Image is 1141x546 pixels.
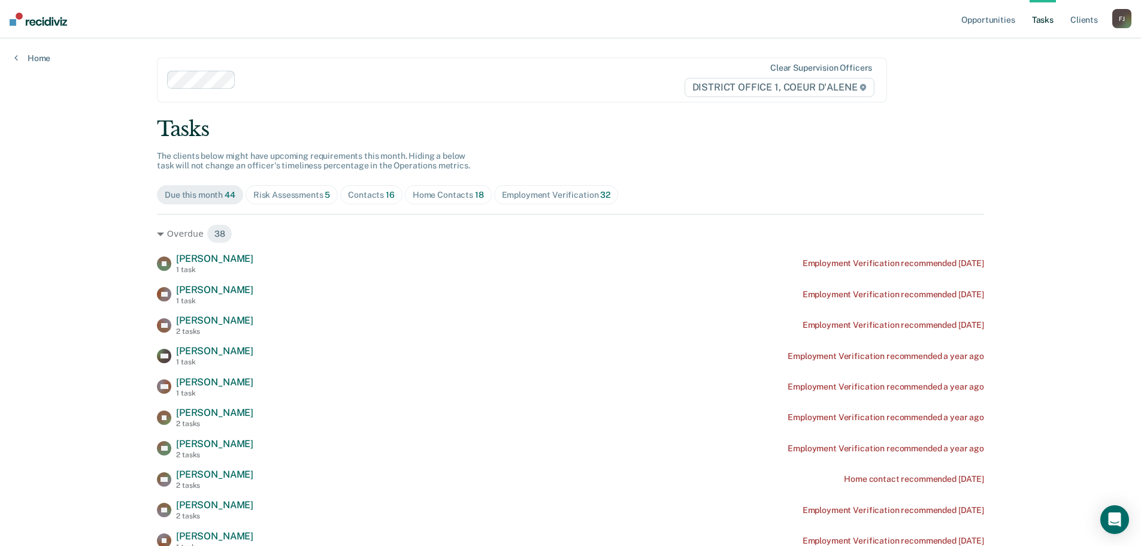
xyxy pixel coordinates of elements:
div: 2 tasks [176,481,253,490]
div: Tasks [157,117,984,141]
span: [PERSON_NAME] [176,284,253,295]
div: Employment Verification recommended [DATE] [803,536,984,546]
span: [PERSON_NAME] [176,438,253,450]
div: Employment Verification recommended [DATE] [803,505,984,515]
span: [PERSON_NAME] [176,315,253,326]
span: 44 [225,190,235,200]
div: Employment Verification recommended a year ago [788,444,984,454]
button: FJ [1112,9,1131,28]
span: 5 [325,190,330,200]
div: Employment Verification recommended [DATE] [803,258,984,269]
span: DISTRICT OFFICE 1, COEUR D'ALENE [685,78,875,97]
span: [PERSON_NAME] [176,469,253,480]
div: 1 task [176,389,253,397]
div: 2 tasks [176,512,253,520]
div: 1 task [176,266,253,274]
div: Risk Assessments [253,190,331,200]
div: Employment Verification recommended a year ago [788,382,984,392]
div: 1 task [176,358,253,366]
div: 2 tasks [176,420,253,428]
div: Open Intercom Messenger [1100,505,1129,534]
div: 2 tasks [176,327,253,336]
div: F J [1112,9,1131,28]
img: Recidiviz [10,13,67,26]
span: 32 [600,190,610,200]
div: 2 tasks [176,451,253,459]
div: Employment Verification recommended a year ago [788,412,984,423]
span: 38 [207,224,233,243]
div: Overdue 38 [157,224,984,243]
a: Home [14,53,50,64]
div: Home contact recommended [DATE] [844,474,984,484]
span: [PERSON_NAME] [176,407,253,418]
div: Employment Verification [502,190,610,200]
span: 16 [386,190,395,200]
div: Employment Verification recommended [DATE] [803,320,984,330]
span: [PERSON_NAME] [176,376,253,388]
span: [PERSON_NAME] [176,499,253,511]
div: Clear supervision officers [770,63,872,73]
div: Due this month [165,190,235,200]
span: [PERSON_NAME] [176,253,253,264]
span: [PERSON_NAME] [176,530,253,542]
span: The clients below might have upcoming requirements this month. Hiding a below task will not chang... [157,151,470,171]
span: [PERSON_NAME] [176,345,253,357]
div: Contacts [348,190,395,200]
div: Employment Verification recommended [DATE] [803,289,984,300]
div: 1 task [176,297,253,305]
span: 18 [475,190,484,200]
div: Employment Verification recommended a year ago [788,351,984,361]
div: Home Contacts [413,190,484,200]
